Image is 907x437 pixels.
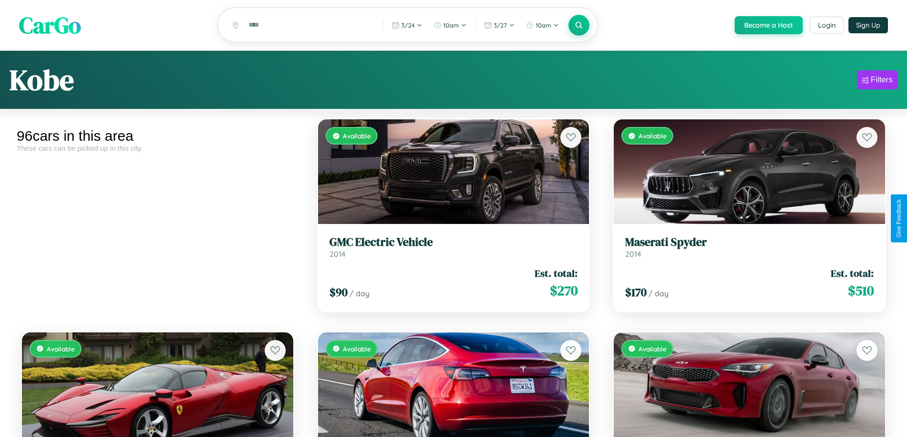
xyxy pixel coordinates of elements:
[550,281,578,300] span: $ 270
[521,18,564,33] button: 10am
[625,249,641,259] span: 2014
[349,289,369,298] span: / day
[810,17,844,34] button: Login
[494,21,507,29] span: 3 / 27
[401,21,415,29] span: 3 / 24
[848,17,888,33] button: Sign Up
[19,10,81,41] span: CarGo
[329,249,346,259] span: 2014
[831,266,874,280] span: Est. total:
[387,18,427,33] button: 3/24
[648,289,668,298] span: / day
[329,284,348,300] span: $ 90
[479,18,519,33] button: 3/27
[536,21,551,29] span: 10am
[735,16,803,34] button: Become a Host
[429,18,471,33] button: 10am
[638,345,667,353] span: Available
[343,345,371,353] span: Available
[625,235,874,249] h3: Maserati Spyder
[10,60,74,99] h1: Kobe
[329,235,578,259] a: GMC Electric Vehicle2014
[638,132,667,140] span: Available
[329,235,578,249] h3: GMC Electric Vehicle
[535,266,578,280] span: Est. total:
[871,75,893,85] div: Filters
[896,199,902,238] div: Give Feedback
[443,21,459,29] span: 10am
[625,284,647,300] span: $ 170
[17,128,299,144] div: 96 cars in this area
[47,345,75,353] span: Available
[625,235,874,259] a: Maserati Spyder2014
[343,132,371,140] span: Available
[848,281,874,300] span: $ 510
[17,144,299,152] div: These cars can be picked up in this city.
[857,70,897,89] button: Filters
